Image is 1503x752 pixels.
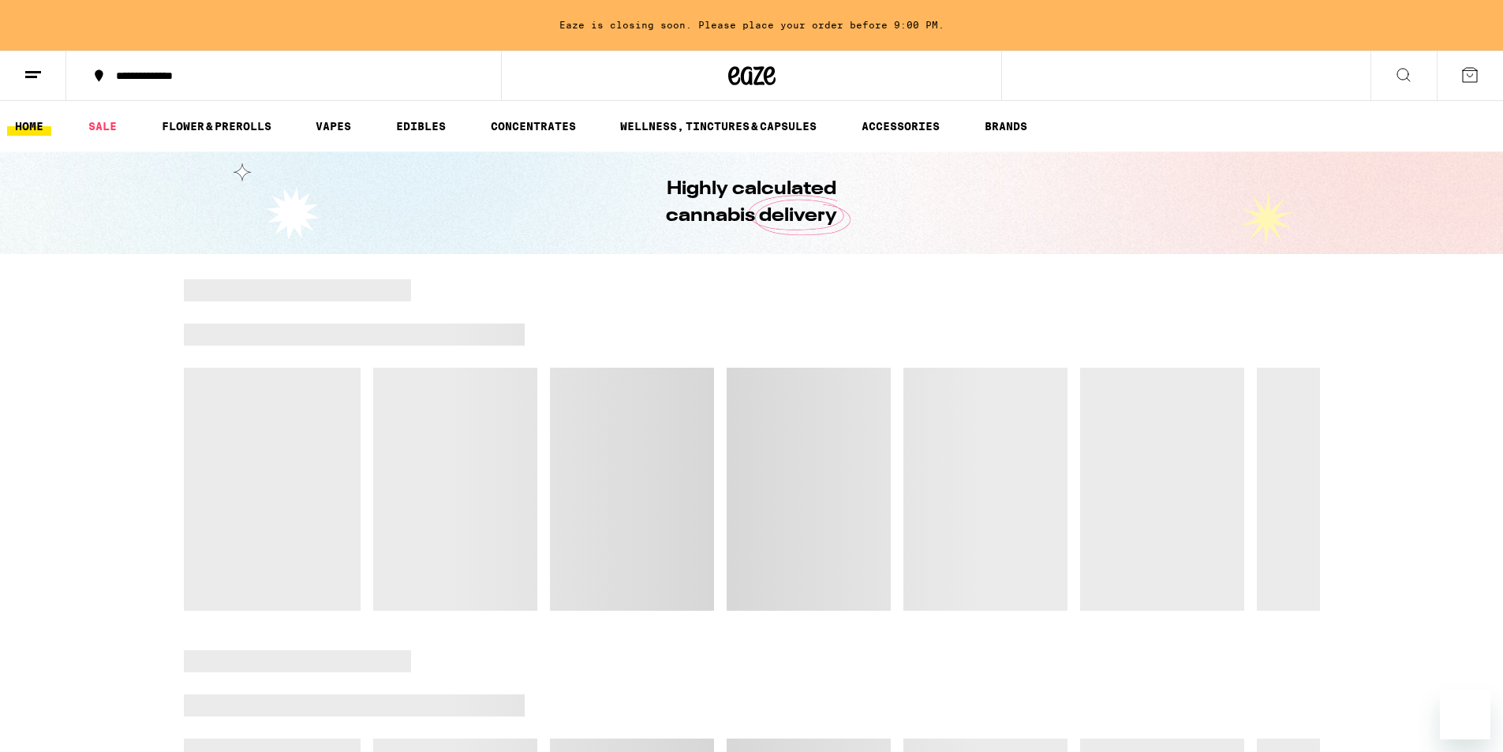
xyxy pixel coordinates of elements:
a: CONCENTRATES [483,117,584,136]
a: VAPES [308,117,359,136]
a: ACCESSORIES [854,117,948,136]
a: BRANDS [977,117,1035,136]
a: HOME [7,117,51,136]
iframe: Button to launch messaging window [1440,689,1490,739]
a: EDIBLES [388,117,454,136]
a: SALE [80,117,125,136]
h1: Highly calculated cannabis delivery [622,176,882,230]
a: FLOWER & PREROLLS [154,117,279,136]
a: WELLNESS, TINCTURES & CAPSULES [612,117,824,136]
